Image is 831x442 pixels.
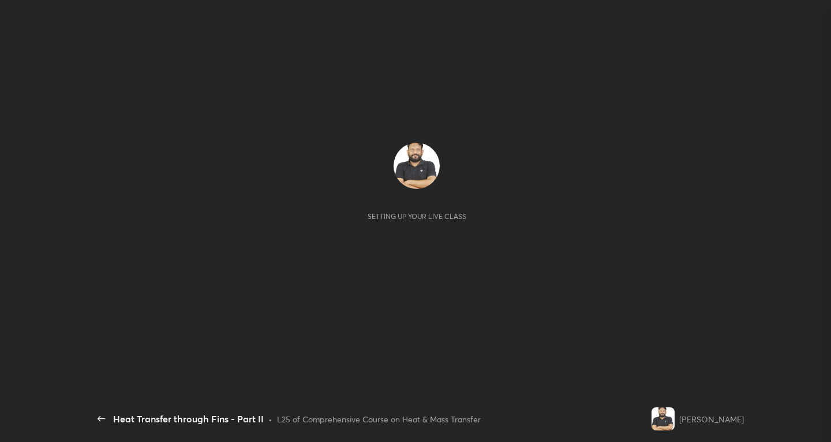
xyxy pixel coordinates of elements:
img: eb572a6c184c4c0488efe4485259b19d.jpg [394,143,440,189]
div: • [268,413,272,425]
div: Heat Transfer through Fins - Part II [113,412,264,426]
div: L25 of Comprehensive Course on Heat & Mass Transfer [277,413,481,425]
div: Setting up your live class [368,212,466,221]
img: eb572a6c184c4c0488efe4485259b19d.jpg [652,407,675,430]
div: [PERSON_NAME] [679,413,744,425]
